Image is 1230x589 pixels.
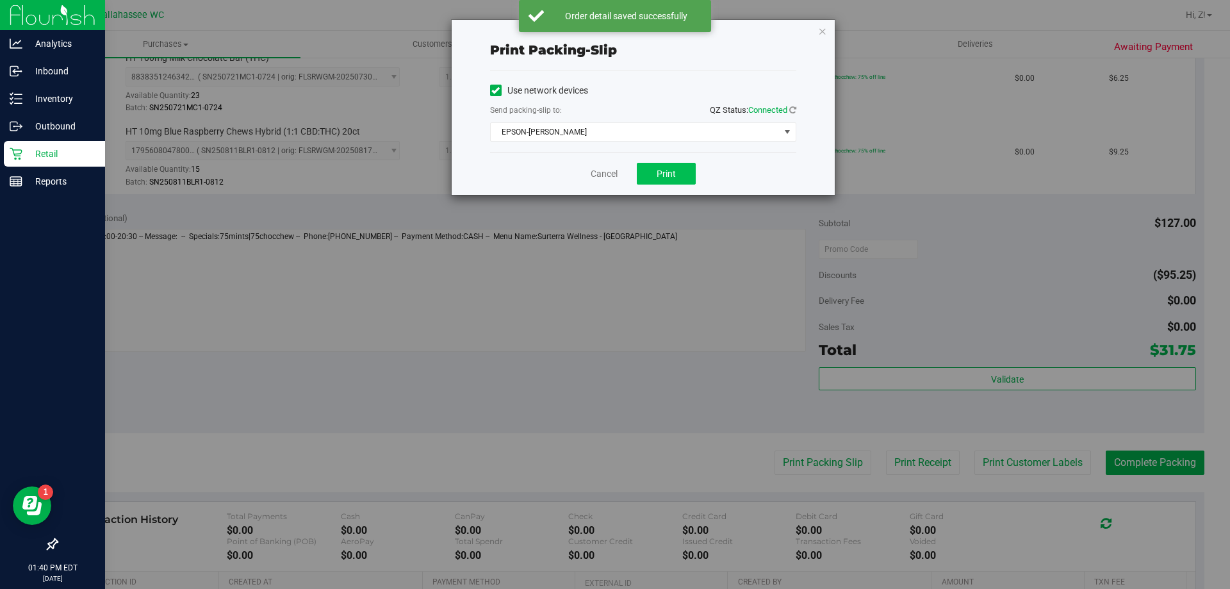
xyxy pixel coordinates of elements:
p: Inventory [22,91,99,106]
span: Connected [748,105,787,115]
inline-svg: Inventory [10,92,22,105]
inline-svg: Inbound [10,65,22,78]
span: select [779,123,795,141]
div: Order detail saved successfully [551,10,701,22]
p: Reports [22,174,99,189]
iframe: Resource center unread badge [38,485,53,500]
p: 01:40 PM EDT [6,562,99,574]
p: Inbound [22,63,99,79]
p: Outbound [22,119,99,134]
span: EPSON-[PERSON_NAME] [491,123,780,141]
label: Use network devices [490,84,588,97]
span: QZ Status: [710,105,796,115]
p: Retail [22,146,99,162]
span: Print packing-slip [490,42,617,58]
inline-svg: Analytics [10,37,22,50]
p: [DATE] [6,574,99,583]
p: Analytics [22,36,99,51]
span: Print [657,169,676,179]
a: Cancel [591,167,618,181]
iframe: Resource center [13,486,51,525]
label: Send packing-slip to: [490,104,562,116]
inline-svg: Reports [10,175,22,188]
button: Print [637,163,696,185]
inline-svg: Outbound [10,120,22,133]
inline-svg: Retail [10,147,22,160]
